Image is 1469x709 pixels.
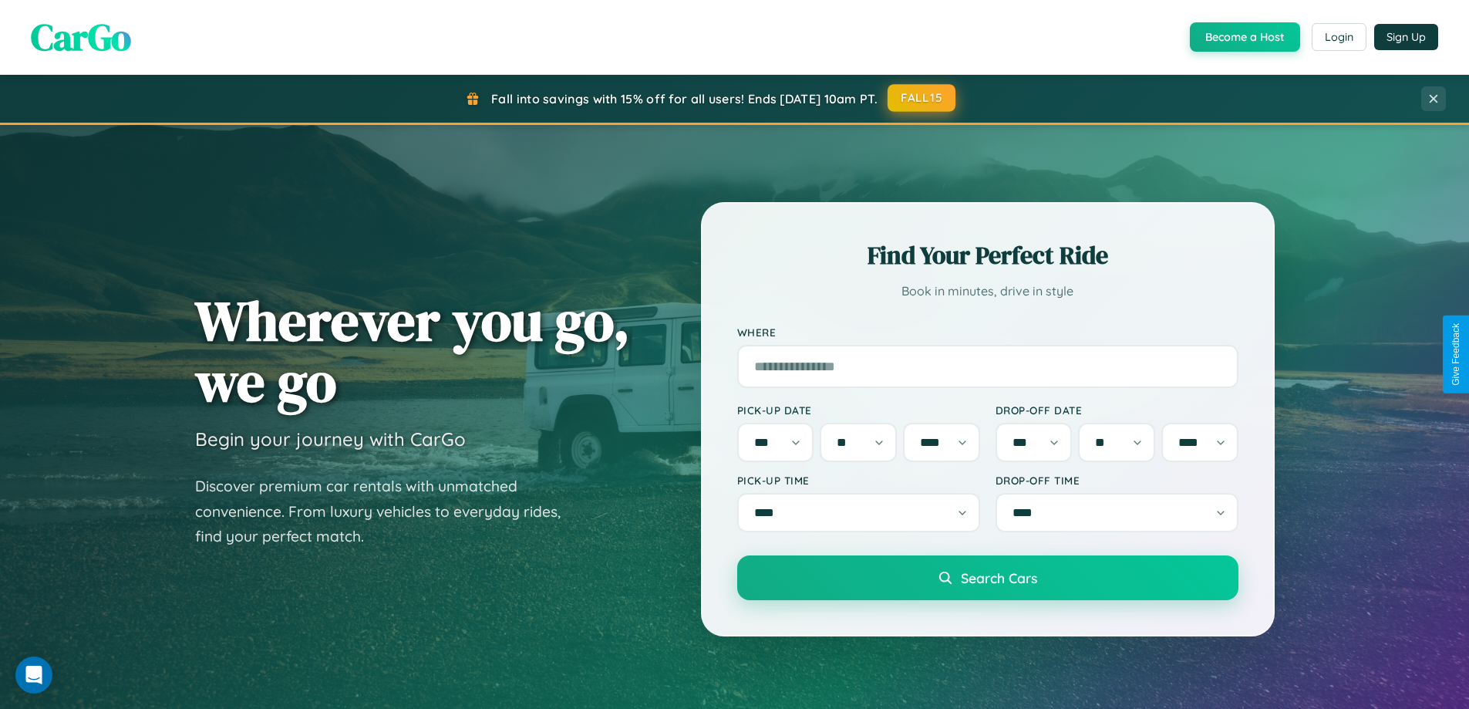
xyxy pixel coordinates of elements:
label: Pick-up Date [737,403,980,417]
span: Search Cars [961,569,1037,586]
h2: Find Your Perfect Ride [737,238,1238,272]
button: Become a Host [1190,22,1300,52]
h3: Begin your journey with CarGo [195,427,466,451]
div: Give Feedback [1450,323,1461,386]
button: Search Cars [737,555,1238,600]
button: FALL15 [888,84,955,112]
label: Where [737,326,1238,339]
div: Open Intercom Messenger [15,657,52,694]
p: Book in minutes, drive in style [737,280,1238,302]
label: Pick-up Time [737,474,980,487]
h1: Wherever you go, we go [195,290,630,412]
button: Login [1312,23,1366,51]
p: Discover premium car rentals with unmatched convenience. From luxury vehicles to everyday rides, ... [195,474,581,549]
label: Drop-off Date [996,403,1238,417]
label: Drop-off Time [996,474,1238,487]
span: CarGo [31,12,131,62]
button: Sign Up [1374,24,1438,50]
span: Fall into savings with 15% off for all users! Ends [DATE] 10am PT. [491,91,878,106]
